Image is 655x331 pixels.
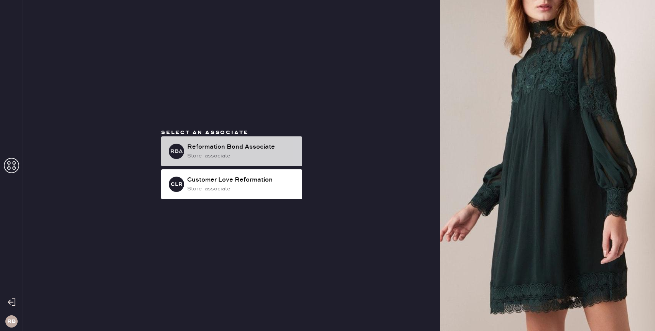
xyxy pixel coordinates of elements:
[161,129,249,136] span: Select an associate
[187,143,296,152] div: Reformation Bond Associate
[187,185,296,193] div: store_associate
[7,319,16,324] h3: RB
[187,175,296,185] div: Customer Love Reformation
[171,182,183,187] h3: CLR
[170,149,183,154] h3: RBA
[187,152,296,160] div: store_associate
